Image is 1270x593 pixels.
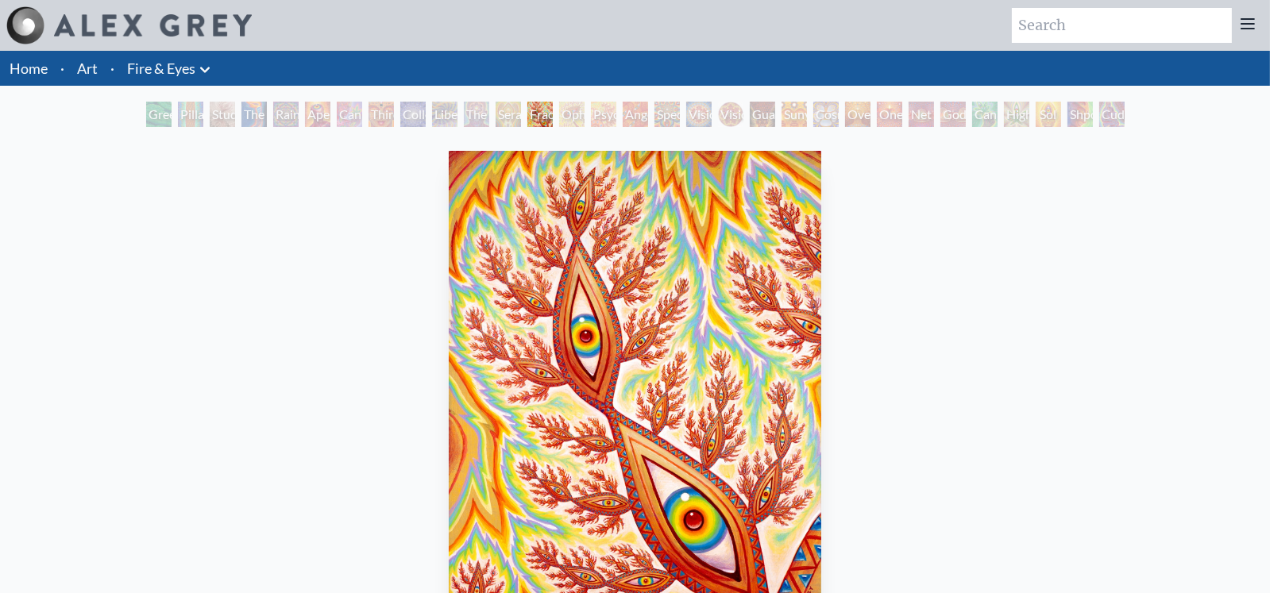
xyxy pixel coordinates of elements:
[591,102,616,127] div: Psychomicrograph of a Fractal Paisley Cherub Feather Tip
[432,102,457,127] div: Liberation Through Seeing
[877,102,902,127] div: One
[527,102,553,127] div: Fractal Eyes
[686,102,712,127] div: Vision Crystal
[127,57,195,79] a: Fire & Eyes
[54,51,71,86] li: ·
[623,102,648,127] div: Angel Skin
[1036,102,1061,127] div: Sol Invictus
[750,102,775,127] div: Guardian of Infinite Vision
[369,102,394,127] div: Third Eye Tears of Joy
[305,102,330,127] div: Aperture
[104,51,121,86] li: ·
[146,102,172,127] div: Green Hand
[654,102,680,127] div: Spectral Lotus
[845,102,870,127] div: Oversoul
[909,102,934,127] div: Net of Being
[813,102,839,127] div: Cosmic Elf
[241,102,267,127] div: The Torch
[496,102,521,127] div: Seraphic Transport Docking on the Third Eye
[1099,102,1125,127] div: Cuddle
[1067,102,1093,127] div: Shpongled
[559,102,585,127] div: Ophanic Eyelash
[178,102,203,127] div: Pillar of Awareness
[337,102,362,127] div: Cannabis Sutra
[940,102,966,127] div: Godself
[10,60,48,77] a: Home
[1012,8,1232,43] input: Search
[464,102,489,127] div: The Seer
[718,102,743,127] div: Vision [PERSON_NAME]
[210,102,235,127] div: Study for the Great Turn
[400,102,426,127] div: Collective Vision
[77,57,98,79] a: Art
[972,102,998,127] div: Cannafist
[273,102,299,127] div: Rainbow Eye Ripple
[1004,102,1029,127] div: Higher Vision
[782,102,807,127] div: Sunyata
